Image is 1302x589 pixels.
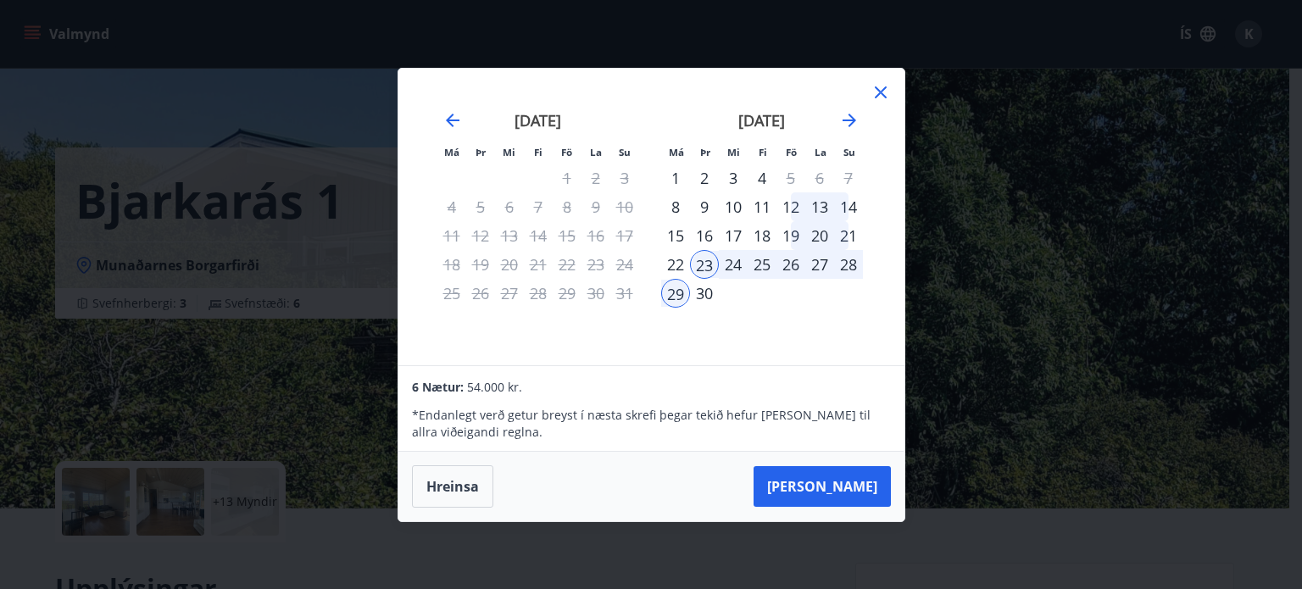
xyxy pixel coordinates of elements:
td: Choose laugardagur, 13. september 2025 as your check-in date. It’s available. [805,192,834,221]
div: 18 [748,221,776,250]
td: Not available. mánudagur, 11. ágúst 2025 [437,221,466,250]
div: 26 [776,250,805,279]
td: Not available. laugardagur, 23. ágúst 2025 [581,250,610,279]
span: 6 Nætur: [412,379,464,395]
td: Choose sunnudagur, 21. september 2025 as your check-in date. It’s available. [834,221,863,250]
td: Not available. fimmtudagur, 7. ágúst 2025 [524,192,553,221]
td: Selected as end date. mánudagur, 29. september 2025 [661,279,690,308]
div: 10 [719,192,748,221]
small: Fö [561,146,572,158]
td: Not available. fimmtudagur, 28. ágúst 2025 [524,279,553,308]
div: Move forward to switch to the next month. [839,110,860,131]
td: Not available. miðvikudagur, 6. ágúst 2025 [495,192,524,221]
td: Selected. sunnudagur, 28. september 2025 [834,250,863,279]
td: Not available. mánudagur, 4. ágúst 2025 [437,192,466,221]
td: Not available. laugardagur, 9. ágúst 2025 [581,192,610,221]
div: 4 [748,164,776,192]
small: Mi [727,146,740,158]
td: Not available. laugardagur, 30. ágúst 2025 [581,279,610,308]
div: 30 [690,279,719,308]
td: Not available. föstudagur, 1. ágúst 2025 [553,164,581,192]
td: Selected. föstudagur, 26. september 2025 [776,250,805,279]
div: 12 [776,192,805,221]
small: Fi [534,146,542,158]
div: 25 [748,250,776,279]
small: Þr [700,146,710,158]
td: Choose sunnudagur, 31. ágúst 2025 as your check-in date. It’s available. [610,279,639,308]
small: La [590,146,602,158]
div: 29 [661,279,690,308]
td: Not available. þriðjudagur, 26. ágúst 2025 [466,279,495,308]
td: Choose sunnudagur, 14. september 2025 as your check-in date. It’s available. [834,192,863,221]
small: Þr [476,146,486,158]
div: 14 [834,192,863,221]
td: Choose föstudagur, 5. september 2025 as your check-in date. It’s available. [776,164,805,192]
div: 1 [661,164,690,192]
td: Not available. laugardagur, 6. september 2025 [805,164,834,192]
div: 2 [690,164,719,192]
td: Choose þriðjudagur, 16. september 2025 as your check-in date. It’s available. [690,221,719,250]
div: 21 [834,221,863,250]
small: Su [619,146,631,158]
td: Choose mánudagur, 8. september 2025 as your check-in date. It’s available. [661,192,690,221]
td: Not available. sunnudagur, 24. ágúst 2025 [610,250,639,279]
td: Not available. sunnudagur, 3. ágúst 2025 [610,164,639,192]
td: Not available. laugardagur, 2. ágúst 2025 [581,164,610,192]
td: Choose fimmtudagur, 18. september 2025 as your check-in date. It’s available. [748,221,776,250]
td: Not available. þriðjudagur, 19. ágúst 2025 [466,250,495,279]
div: 20 [805,221,834,250]
td: Not available. fimmtudagur, 21. ágúst 2025 [524,250,553,279]
td: Not available. laugardagur, 16. ágúst 2025 [581,221,610,250]
div: 24 [719,250,748,279]
td: Choose fimmtudagur, 4. september 2025 as your check-in date. It’s available. [748,164,776,192]
td: Not available. sunnudagur, 17. ágúst 2025 [610,221,639,250]
td: Not available. mánudagur, 25. ágúst 2025 [437,279,466,308]
div: 9 [690,192,719,221]
div: 3 [719,164,748,192]
small: Má [669,146,684,158]
td: Selected. laugardagur, 27. september 2025 [805,250,834,279]
td: Selected. miðvikudagur, 24. september 2025 [719,250,748,279]
td: Choose miðvikudagur, 17. september 2025 as your check-in date. It’s available. [719,221,748,250]
div: 15 [661,221,690,250]
td: Not available. miðvikudagur, 27. ágúst 2025 [495,279,524,308]
td: Not available. mánudagur, 18. ágúst 2025 [437,250,466,279]
small: Má [444,146,459,158]
td: Not available. sunnudagur, 7. september 2025 [834,164,863,192]
div: Move backward to switch to the previous month. [442,110,463,131]
small: Fi [759,146,767,158]
button: [PERSON_NAME] [754,466,891,507]
small: Su [843,146,855,158]
td: Not available. miðvikudagur, 20. ágúst 2025 [495,250,524,279]
td: Not available. föstudagur, 29. ágúst 2025 [553,279,581,308]
td: Not available. þriðjudagur, 12. ágúst 2025 [466,221,495,250]
td: Selected as start date. þriðjudagur, 23. september 2025 [690,250,719,279]
button: Hreinsa [412,465,493,508]
td: Not available. föstudagur, 15. ágúst 2025 [553,221,581,250]
strong: [DATE] [738,110,785,131]
strong: [DATE] [515,110,561,131]
td: Choose mánudagur, 1. september 2025 as your check-in date. It’s available. [661,164,690,192]
div: 28 [834,250,863,279]
td: Not available. föstudagur, 22. ágúst 2025 [553,250,581,279]
div: 23 [690,250,719,279]
div: Aðeins útritun í boði [776,164,805,192]
td: Not available. fimmtudagur, 14. ágúst 2025 [524,221,553,250]
div: Aðeins innritun í boði [661,192,690,221]
td: Choose föstudagur, 19. september 2025 as your check-in date. It’s available. [776,221,805,250]
small: Mi [503,146,515,158]
div: 17 [719,221,748,250]
td: Choose miðvikudagur, 3. september 2025 as your check-in date. It’s available. [719,164,748,192]
div: 11 [748,192,776,221]
td: Choose mánudagur, 22. september 2025 as your check-in date. It’s available. [661,250,690,279]
div: 22 [661,250,690,279]
td: Choose þriðjudagur, 30. september 2025 as your check-in date. It’s available. [690,279,719,308]
td: Not available. miðvikudagur, 13. ágúst 2025 [495,221,524,250]
span: 54.000 kr. [467,379,522,395]
td: Choose föstudagur, 12. september 2025 as your check-in date. It’s available. [776,192,805,221]
td: Choose fimmtudagur, 11. september 2025 as your check-in date. It’s available. [748,192,776,221]
div: 13 [805,192,834,221]
div: 27 [805,250,834,279]
small: Fö [786,146,797,158]
div: Calendar [419,89,884,345]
